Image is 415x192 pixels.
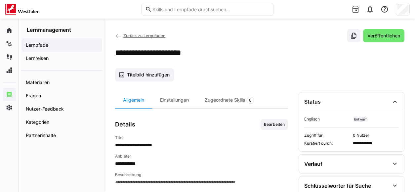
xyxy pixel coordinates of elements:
div: Allgemein [115,92,152,108]
button: Veröffentlichen [363,29,404,42]
span: Veröffentlichen [366,32,401,39]
span: Titelbild hinzufügen [126,72,171,78]
h3: Details [115,121,135,128]
span: Zurück zu Lernpfaden [123,33,165,38]
span: Englisch [304,117,350,122]
h4: Anbieter [115,154,288,159]
span: 0 [249,98,252,103]
span: Kuratiert durch: [304,141,350,146]
button: Bearbeiten [261,119,288,130]
h4: Beschreibung [115,172,288,177]
span: Zugriff für: [304,133,350,138]
div: Einstellungen [152,92,197,108]
div: Schlüsselwörter für Suche [304,182,371,189]
button: Titelbild hinzufügen [115,68,174,81]
h4: Titel [115,135,288,140]
div: Zugeordnete Skills [197,92,262,108]
span: Entwurf [354,117,367,121]
div: Verlauf [304,161,322,167]
span: Bearbeiten [263,122,285,127]
a: Zurück zu Lernpfaden [115,33,165,38]
span: 0 Nutzer [353,133,399,138]
div: Status [304,98,321,105]
input: Skills und Lernpfade durchsuchen… [152,6,270,12]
